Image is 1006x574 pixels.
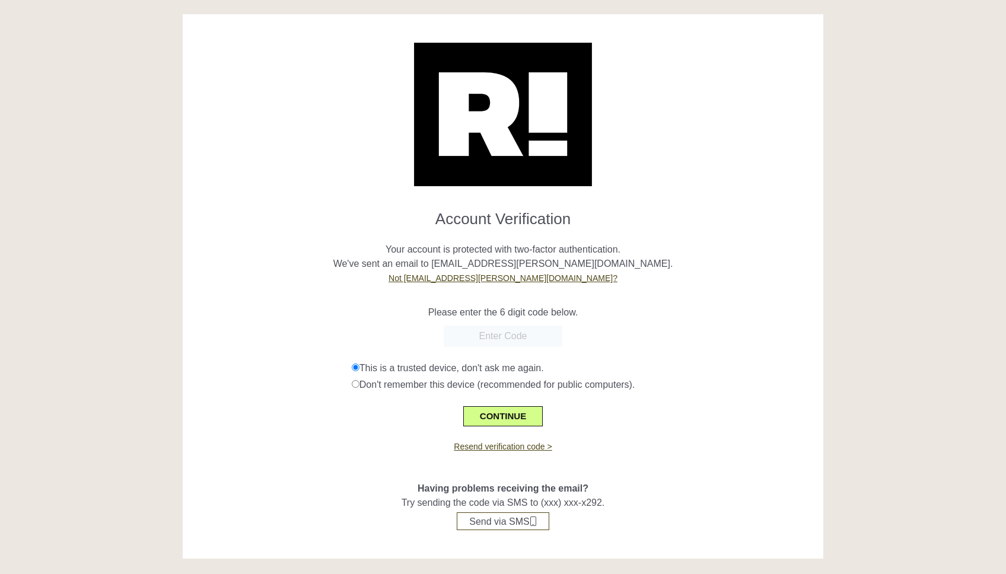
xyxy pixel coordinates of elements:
[192,200,815,228] h1: Account Verification
[444,326,562,347] input: Enter Code
[192,453,815,530] div: Try sending the code via SMS to (xxx) xxx-x292.
[414,43,592,186] img: Retention.com
[457,512,549,530] button: Send via SMS
[192,228,815,285] p: Your account is protected with two-factor authentication. We've sent an email to [EMAIL_ADDRESS][...
[192,305,815,320] p: Please enter the 6 digit code below.
[352,361,814,375] div: This is a trusted device, don't ask me again.
[389,273,617,283] a: Not [EMAIL_ADDRESS][PERSON_NAME][DOMAIN_NAME]?
[454,442,552,451] a: Resend verification code >
[352,378,814,392] div: Don't remember this device (recommended for public computers).
[463,406,543,426] button: CONTINUE
[418,483,588,493] span: Having problems receiving the email?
